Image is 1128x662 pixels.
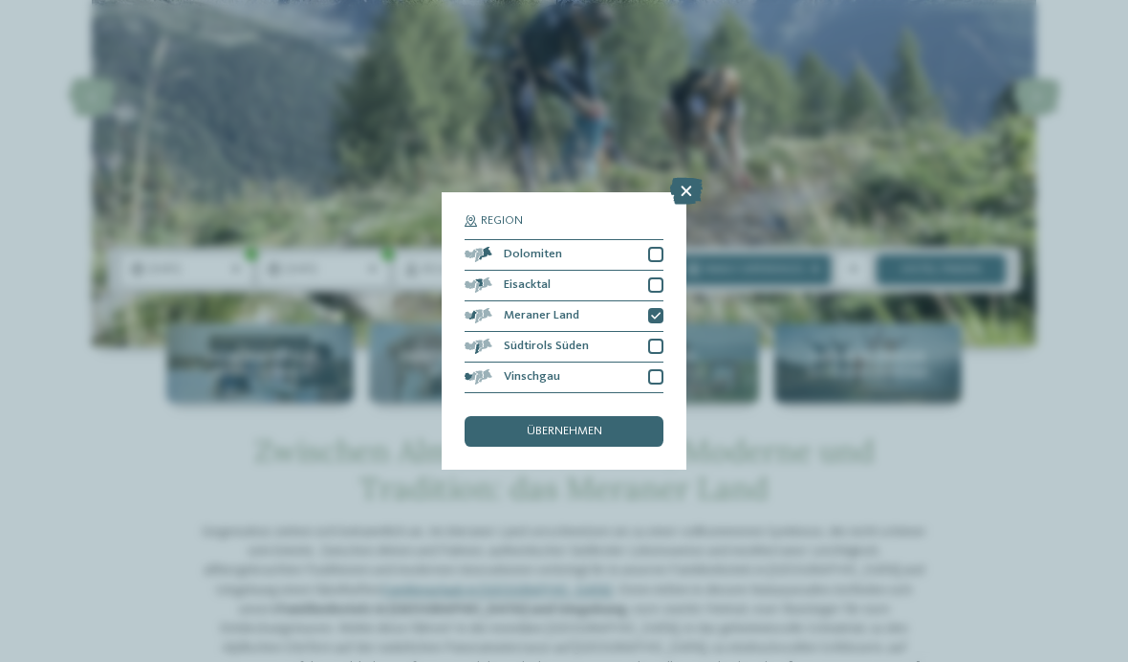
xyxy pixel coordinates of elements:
[481,215,523,228] span: Region
[504,249,562,261] span: Dolomiten
[504,341,589,353] span: Südtirols Süden
[504,371,560,384] span: Vinschgau
[504,310,579,322] span: Meraner Land
[527,426,602,438] span: übernehmen
[504,279,551,292] span: Eisacktal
